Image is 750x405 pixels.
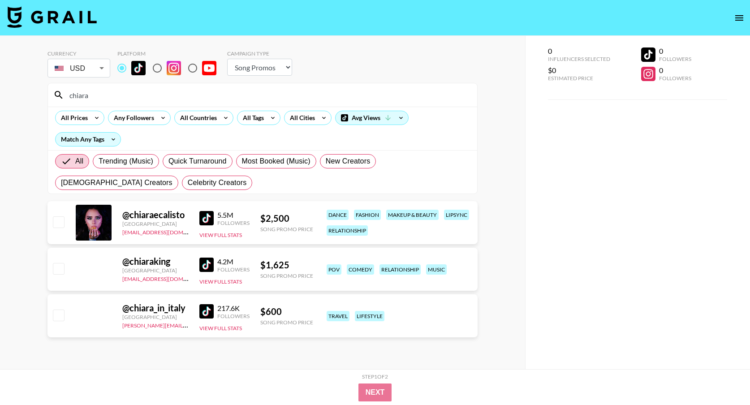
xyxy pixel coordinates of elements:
[260,319,313,326] div: Song Promo Price
[122,320,255,329] a: [PERSON_NAME][EMAIL_ADDRESS][DOMAIN_NAME]
[122,227,212,236] a: [EMAIL_ADDRESS][DOMAIN_NAME]
[188,177,247,188] span: Celebrity Creators
[167,61,181,75] img: Instagram
[122,267,189,274] div: [GEOGRAPHIC_DATA]
[327,225,368,236] div: relationship
[199,232,242,238] button: View Full Stats
[227,50,292,57] div: Campaign Type
[217,220,250,226] div: Followers
[175,111,219,125] div: All Countries
[199,258,214,272] img: TikTok
[7,6,97,28] img: Grail Talent
[237,111,266,125] div: All Tags
[260,259,313,271] div: $ 1,625
[659,66,691,75] div: 0
[122,220,189,227] div: [GEOGRAPHIC_DATA]
[61,177,172,188] span: [DEMOGRAPHIC_DATA] Creators
[327,311,349,321] div: travel
[260,226,313,233] div: Song Promo Price
[75,156,83,167] span: All
[99,156,153,167] span: Trending (Music)
[108,111,156,125] div: Any Followers
[386,210,439,220] div: makeup & beauty
[326,156,371,167] span: New Creators
[659,47,691,56] div: 0
[659,56,691,62] div: Followers
[122,209,189,220] div: @ chiaraecalisto
[354,210,381,220] div: fashion
[327,210,349,220] div: dance
[64,88,472,102] input: Search by User Name
[355,311,384,321] div: lifestyle
[548,66,610,75] div: $0
[122,274,212,282] a: [EMAIL_ADDRESS][DOMAIN_NAME]
[217,211,250,220] div: 5.5M
[131,61,146,75] img: TikTok
[379,264,421,275] div: relationship
[199,304,214,319] img: TikTok
[284,111,317,125] div: All Cities
[327,264,341,275] div: pov
[122,302,189,314] div: @ chiara_in_italy
[260,213,313,224] div: $ 2,500
[202,61,216,75] img: YouTube
[217,257,250,266] div: 4.2M
[548,47,610,56] div: 0
[362,373,388,380] div: Step 1 of 2
[56,133,121,146] div: Match Any Tags
[336,111,408,125] div: Avg Views
[122,314,189,320] div: [GEOGRAPHIC_DATA]
[548,56,610,62] div: Influencers Selected
[199,325,242,332] button: View Full Stats
[659,75,691,82] div: Followers
[199,278,242,285] button: View Full Stats
[548,75,610,82] div: Estimated Price
[260,272,313,279] div: Song Promo Price
[426,264,447,275] div: music
[168,156,227,167] span: Quick Turnaround
[122,256,189,267] div: @ chiaraking
[217,266,250,273] div: Followers
[56,111,90,125] div: All Prices
[47,50,110,57] div: Currency
[217,313,250,319] div: Followers
[217,304,250,313] div: 217.6K
[242,156,310,167] span: Most Booked (Music)
[260,306,313,317] div: $ 600
[49,60,108,76] div: USD
[730,9,748,27] button: open drawer
[705,360,739,394] iframe: Drift Widget Chat Controller
[347,264,374,275] div: comedy
[358,383,392,401] button: Next
[117,50,224,57] div: Platform
[444,210,469,220] div: lipsync
[199,211,214,225] img: TikTok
